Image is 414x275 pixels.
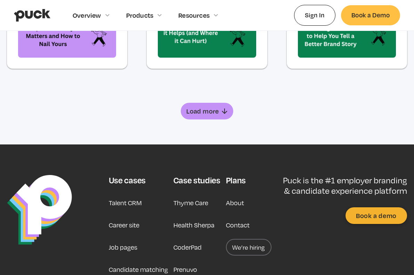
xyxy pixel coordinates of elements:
[294,5,335,25] a: Sign In
[178,11,210,19] div: Resources
[226,194,244,211] a: About
[226,239,271,256] a: We’re hiring
[226,175,246,185] div: Plans
[278,175,407,196] p: Puck is the #1 employer branding & candidate experience platform
[7,103,407,119] div: List
[346,207,407,224] a: Book a demo
[173,239,202,256] a: CoderPad
[226,217,250,233] a: Contact
[186,108,219,115] div: Load more
[73,11,101,19] div: Overview
[109,175,146,185] div: Use cases
[173,194,208,211] a: Thyme Care
[341,5,400,25] a: Book a Demo
[109,217,139,233] a: Career site
[173,175,220,185] div: Case studies
[126,11,154,19] div: Products
[109,239,137,256] a: Job pages
[109,194,142,211] a: Talent CRM
[7,175,72,245] img: Puck Logo
[173,217,214,233] a: Health Sherpa
[181,103,233,119] a: Next Page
